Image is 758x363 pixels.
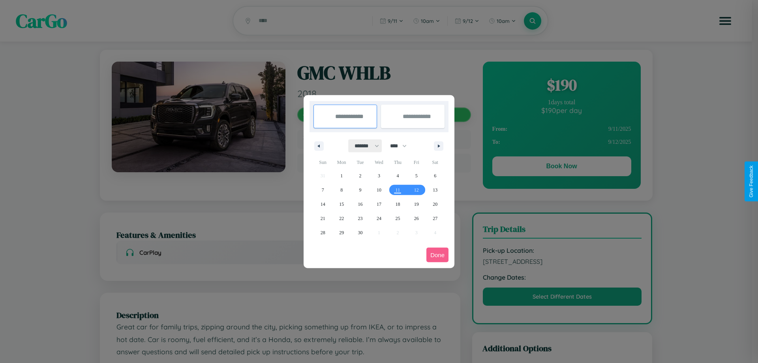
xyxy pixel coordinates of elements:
[339,226,344,240] span: 29
[313,156,332,169] span: Sun
[339,211,344,226] span: 22
[358,226,363,240] span: 30
[340,169,343,183] span: 1
[351,197,370,211] button: 16
[339,197,344,211] span: 15
[396,169,399,183] span: 4
[396,183,400,197] span: 11
[313,183,332,197] button: 7
[332,169,351,183] button: 1
[407,211,426,226] button: 26
[407,183,426,197] button: 12
[426,197,445,211] button: 20
[388,197,407,211] button: 18
[332,183,351,197] button: 8
[370,156,388,169] span: Wed
[358,197,363,211] span: 16
[351,156,370,169] span: Tue
[370,211,388,226] button: 24
[426,156,445,169] span: Sat
[388,211,407,226] button: 25
[414,197,419,211] span: 19
[433,211,437,226] span: 27
[426,169,445,183] button: 6
[395,197,400,211] span: 18
[414,211,419,226] span: 26
[351,211,370,226] button: 23
[415,169,418,183] span: 5
[433,197,437,211] span: 20
[388,183,407,197] button: 11
[313,226,332,240] button: 28
[370,183,388,197] button: 10
[322,183,324,197] span: 7
[351,226,370,240] button: 30
[426,211,445,226] button: 27
[359,169,362,183] span: 2
[351,169,370,183] button: 2
[332,226,351,240] button: 29
[388,169,407,183] button: 4
[340,183,343,197] span: 8
[377,183,381,197] span: 10
[378,169,380,183] span: 3
[332,156,351,169] span: Mon
[407,197,426,211] button: 19
[377,197,381,211] span: 17
[395,211,400,226] span: 25
[426,248,448,262] button: Done
[414,183,419,197] span: 12
[434,169,436,183] span: 6
[370,197,388,211] button: 17
[426,183,445,197] button: 13
[351,183,370,197] button: 9
[407,156,426,169] span: Fri
[321,197,325,211] span: 14
[377,211,381,226] span: 24
[749,166,754,197] div: Give Feedback
[433,183,437,197] span: 13
[407,169,426,183] button: 5
[321,211,325,226] span: 21
[313,197,332,211] button: 14
[332,197,351,211] button: 15
[370,169,388,183] button: 3
[332,211,351,226] button: 22
[358,211,363,226] span: 23
[388,156,407,169] span: Thu
[313,211,332,226] button: 21
[359,183,362,197] span: 9
[321,226,325,240] span: 28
